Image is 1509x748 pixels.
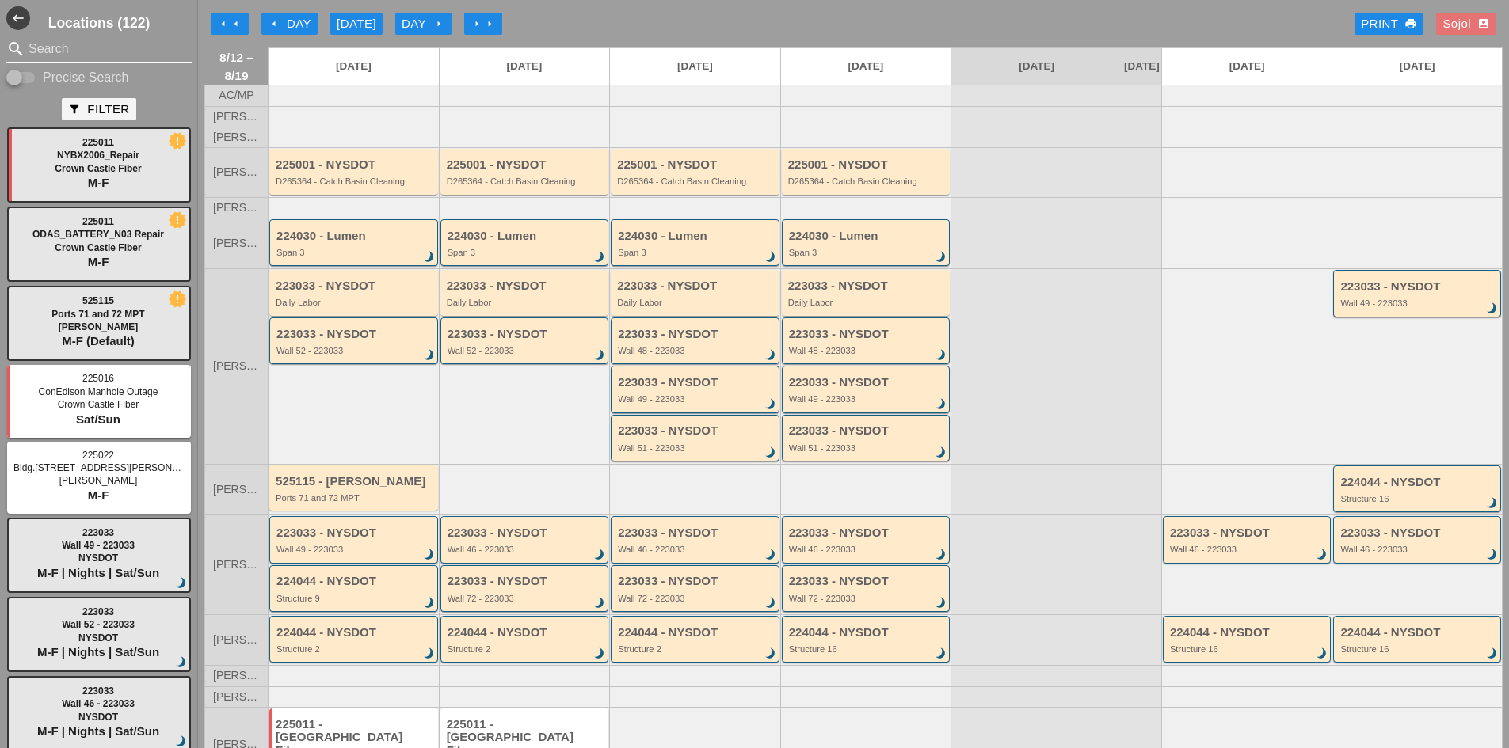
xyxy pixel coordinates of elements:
div: 224044 - NYSDOT [1340,476,1496,489]
i: brightness_3 [762,249,779,267]
div: 223033 - NYSDOT [789,328,946,341]
div: Wall 51 - 223033 [789,443,946,453]
i: brightness_3 [932,444,950,461]
i: brightness_3 [932,249,950,267]
span: NYSDOT [78,712,118,723]
div: Structure 16 [1340,644,1496,654]
input: Search [29,36,170,62]
div: 223033 - NYSDOT [1340,526,1496,540]
a: [DATE] [1122,48,1161,85]
span: [PERSON_NAME] [213,691,260,703]
button: Move Back 1 Week [211,13,249,35]
a: [DATE] [1162,48,1332,85]
span: 223033 [82,527,114,538]
a: [DATE] [951,48,1122,85]
i: west [6,6,30,30]
i: brightness_3 [932,347,950,364]
span: NYSDOT [78,632,118,644]
i: arrow_right [433,17,445,30]
div: 223033 - NYSDOT [447,279,605,293]
div: 223033 - NYSDOT [789,376,946,389]
a: [DATE] [610,48,780,85]
span: [PERSON_NAME] [59,321,139,332]
div: 225001 - NYSDOT [276,158,434,172]
span: 223033 [82,685,114,697]
i: brightness_3 [1484,645,1501,663]
div: 223033 - NYSDOT [617,279,775,293]
span: Wall 49 - 223033 [62,540,135,551]
i: brightness_3 [932,396,950,413]
div: 224030 - Lumen [276,230,433,243]
div: Wall 48 - 223033 [618,346,775,355]
span: Crown Castle Fiber [55,242,141,253]
span: [PERSON_NAME] [213,237,260,249]
span: [PERSON_NAME] [213,360,260,372]
div: Wall 49 - 223033 [618,394,775,404]
span: [PERSON_NAME] [213,166,260,178]
div: 224044 - NYSDOT [789,626,946,640]
div: 223033 - NYSDOT [789,424,946,438]
div: D265364 - Catch Basin Cleaning [447,177,605,186]
i: brightness_3 [591,347,608,364]
i: brightness_3 [932,546,950,564]
i: account_box [1477,17,1490,30]
button: Filter [62,98,135,120]
div: 224044 - NYSDOT [618,626,775,640]
i: brightness_3 [591,645,608,663]
i: arrow_left [268,17,280,30]
div: 225001 - NYSDOT [788,158,947,172]
div: Span 3 [448,248,604,257]
div: 224044 - NYSDOT [448,626,604,640]
div: 223033 - NYSDOT [618,424,775,438]
div: Enable Precise search to match search terms exactly. [6,68,192,87]
div: Wall 46 - 223033 [1340,545,1496,554]
div: 223033 - NYSDOT [789,575,946,588]
div: Wall 46 - 223033 [448,545,604,554]
button: [DATE] [330,13,383,35]
span: [PERSON_NAME] [213,484,260,496]
label: Precise Search [43,70,129,85]
a: [DATE] [440,48,610,85]
div: Wall 52 - 223033 [276,346,433,355]
i: brightness_3 [932,594,950,612]
div: Span 3 [789,248,946,257]
i: brightness_3 [762,594,779,612]
div: Print [1361,15,1417,33]
div: 224044 - NYSDOT [276,575,433,588]
div: Day [268,15,311,33]
div: 223033 - NYSDOT [788,279,947,293]
i: brightness_3 [421,249,438,267]
i: brightness_3 [762,396,779,413]
div: Wall 49 - 223033 [1340,298,1496,308]
span: AC/MP [219,89,253,101]
i: new_releases [170,213,185,227]
i: brightness_3 [591,546,608,564]
i: brightness_3 [173,654,190,671]
i: brightness_3 [762,347,779,364]
div: 224030 - Lumen [618,230,775,243]
i: print [1404,17,1417,30]
span: Ports 71 and 72 MPT [51,309,144,320]
span: Sat/Sun [76,412,120,426]
i: brightness_3 [173,575,190,592]
span: M-F | Nights | Sat/Sun [37,724,159,738]
div: [DATE] [337,15,376,33]
i: brightness_3 [932,645,950,663]
div: 223033 - NYSDOT [448,526,604,540]
span: M-F [88,255,109,268]
i: brightness_3 [421,594,438,612]
button: Day [261,13,318,35]
div: 223033 - NYSDOT [1340,280,1496,294]
span: ConEdison Manhole Outage [39,386,158,397]
span: Crown Castle Fiber [58,399,139,410]
div: Daily Labor [617,298,775,307]
a: [DATE] [781,48,951,85]
i: brightness_3 [1314,546,1332,564]
div: Wall 72 - 223033 [618,594,775,603]
i: new_releases [170,134,185,148]
div: Daily Labor [276,298,434,307]
i: brightness_3 [421,645,438,663]
i: brightness_3 [762,546,779,564]
div: Structure 9 [276,594,433,603]
i: brightness_3 [1484,495,1501,512]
